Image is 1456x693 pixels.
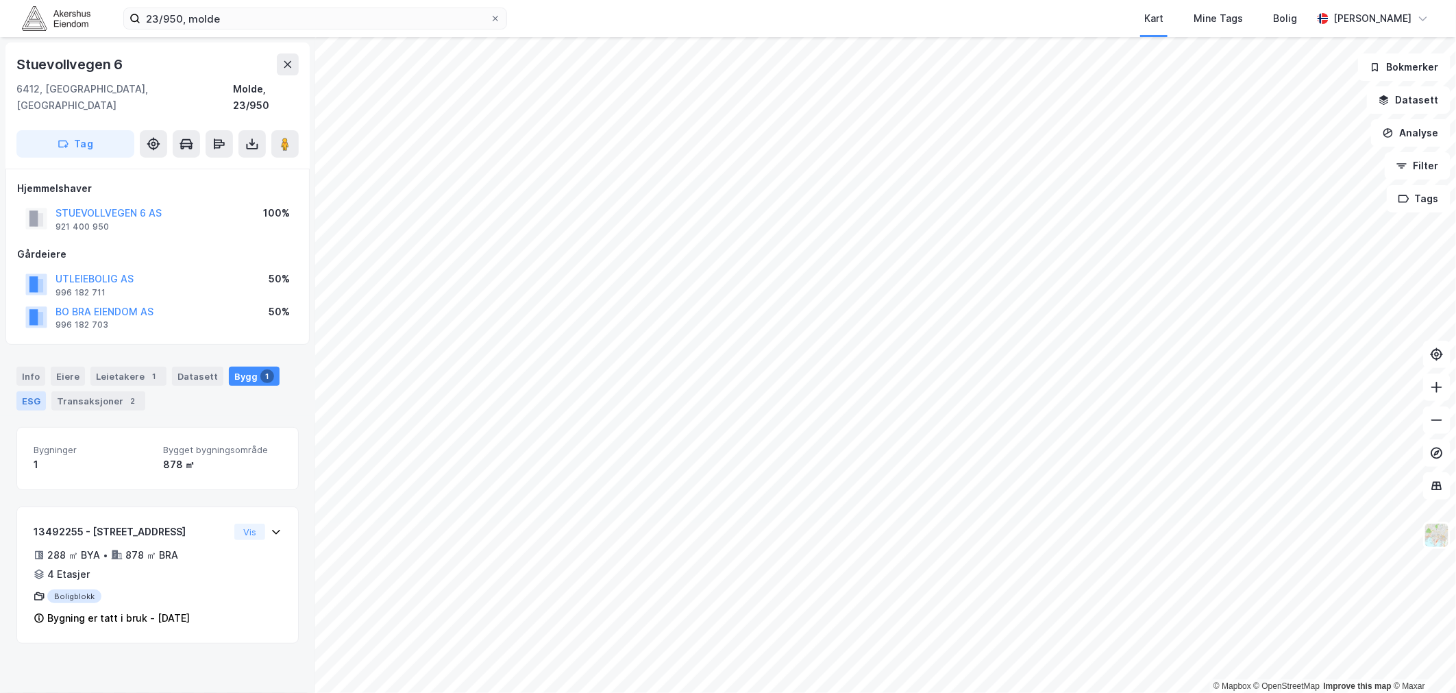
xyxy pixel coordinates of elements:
[260,369,274,383] div: 1
[55,287,106,298] div: 996 182 711
[55,221,109,232] div: 921 400 950
[1387,185,1451,212] button: Tags
[263,205,290,221] div: 100%
[163,457,282,473] div: 878 ㎡
[163,444,282,456] span: Bygget bygningsområde
[1358,53,1451,81] button: Bokmerker
[1387,627,1456,693] div: Kontrollprogram for chat
[126,394,140,408] div: 2
[22,6,90,30] img: akershus-eiendom-logo.9091f326c980b4bce74ccdd9f866810c.svg
[1144,10,1163,27] div: Kart
[16,53,125,75] div: Stuevollvegen 6
[34,444,152,456] span: Bygninger
[55,319,108,330] div: 996 182 703
[17,246,298,263] div: Gårdeiere
[125,547,178,563] div: 878 ㎡ BRA
[1371,119,1451,147] button: Analyse
[51,391,145,411] div: Transaksjoner
[269,271,290,287] div: 50%
[47,610,190,627] div: Bygning er tatt i bruk - [DATE]
[147,369,161,383] div: 1
[233,81,299,114] div: Molde, 23/950
[16,367,45,386] div: Info
[1334,10,1412,27] div: [PERSON_NAME]
[47,547,100,563] div: 288 ㎡ BYA
[1387,627,1456,693] iframe: Chat Widget
[1254,681,1320,691] a: OpenStreetMap
[1367,86,1451,114] button: Datasett
[1385,152,1451,180] button: Filter
[1324,681,1392,691] a: Improve this map
[16,81,233,114] div: 6412, [GEOGRAPHIC_DATA], [GEOGRAPHIC_DATA]
[103,550,108,561] div: •
[51,367,85,386] div: Eiere
[16,391,46,411] div: ESG
[16,130,134,158] button: Tag
[140,8,490,29] input: Søk på adresse, matrikkel, gårdeiere, leietakere eller personer
[1273,10,1297,27] div: Bolig
[172,367,223,386] div: Datasett
[1424,522,1450,548] img: Z
[17,180,298,197] div: Hjemmelshaver
[90,367,166,386] div: Leietakere
[1213,681,1251,691] a: Mapbox
[34,524,229,540] div: 13492255 - [STREET_ADDRESS]
[47,566,90,583] div: 4 Etasjer
[269,304,290,320] div: 50%
[1194,10,1243,27] div: Mine Tags
[34,457,152,473] div: 1
[229,367,280,386] div: Bygg
[234,524,265,540] button: Vis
